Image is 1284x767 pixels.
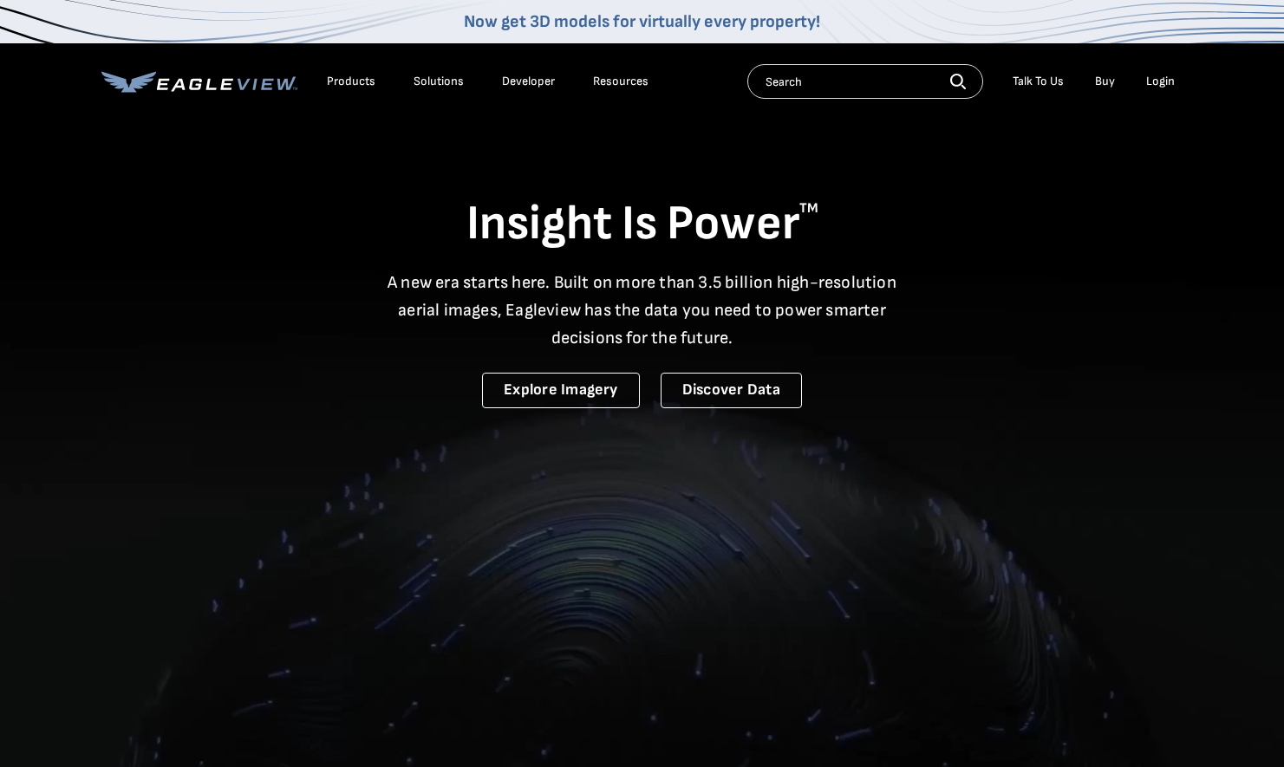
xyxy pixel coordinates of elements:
[482,373,640,408] a: Explore Imagery
[502,74,555,89] a: Developer
[1013,74,1064,89] div: Talk To Us
[1095,74,1115,89] a: Buy
[327,74,375,89] div: Products
[377,269,908,352] p: A new era starts here. Built on more than 3.5 billion high-resolution aerial images, Eagleview ha...
[1146,74,1175,89] div: Login
[101,194,1183,255] h1: Insight Is Power
[593,74,649,89] div: Resources
[414,74,464,89] div: Solutions
[661,373,802,408] a: Discover Data
[464,11,820,32] a: Now get 3D models for virtually every property!
[747,64,983,99] input: Search
[799,200,818,217] sup: TM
